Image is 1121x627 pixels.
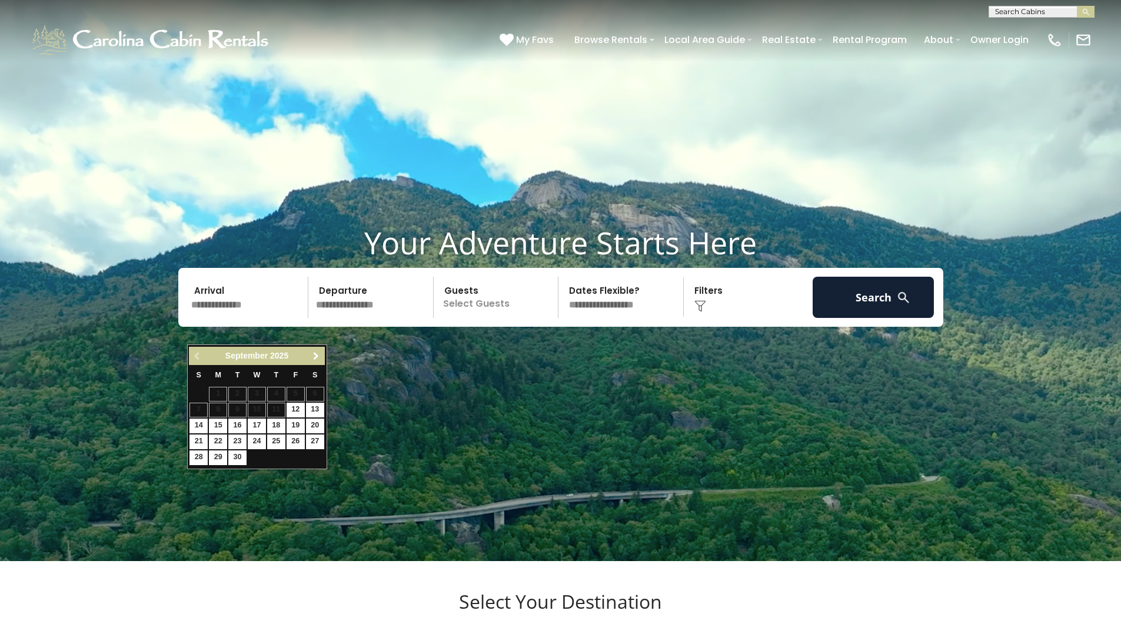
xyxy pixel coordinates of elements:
[228,419,247,433] a: 16
[306,403,324,417] a: 13
[500,32,557,48] a: My Favs
[306,419,324,433] a: 20
[267,434,285,449] a: 25
[209,419,227,433] a: 15
[437,277,558,318] p: Select Guests
[658,29,751,50] a: Local Area Guide
[964,29,1034,50] a: Owner Login
[1046,32,1063,48] img: phone-regular-white.png
[312,371,317,379] span: Saturday
[568,29,653,50] a: Browse Rentals
[827,29,913,50] a: Rental Program
[228,450,247,465] a: 30
[225,351,268,360] span: September
[694,300,706,312] img: filter--v1.png
[9,224,1112,261] h1: Your Adventure Starts Here
[209,434,227,449] a: 22
[189,450,208,465] a: 28
[254,371,261,379] span: Wednesday
[274,371,279,379] span: Thursday
[306,434,324,449] a: 27
[918,29,959,50] a: About
[228,434,247,449] a: 23
[189,434,208,449] a: 21
[248,434,266,449] a: 24
[311,351,321,361] span: Next
[309,349,324,363] a: Next
[189,419,208,433] a: 14
[209,450,227,465] a: 29
[287,419,305,433] a: 19
[29,22,274,58] img: White-1-1-2.png
[516,32,554,47] span: My Favs
[1075,32,1092,48] img: mail-regular-white.png
[248,419,266,433] a: 17
[756,29,821,50] a: Real Estate
[293,371,298,379] span: Friday
[215,371,221,379] span: Monday
[287,403,305,417] a: 12
[235,371,240,379] span: Tuesday
[197,371,201,379] span: Sunday
[287,434,305,449] a: 26
[267,419,285,433] a: 18
[813,277,934,318] button: Search
[896,290,911,305] img: search-regular-white.png
[270,351,288,360] span: 2025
